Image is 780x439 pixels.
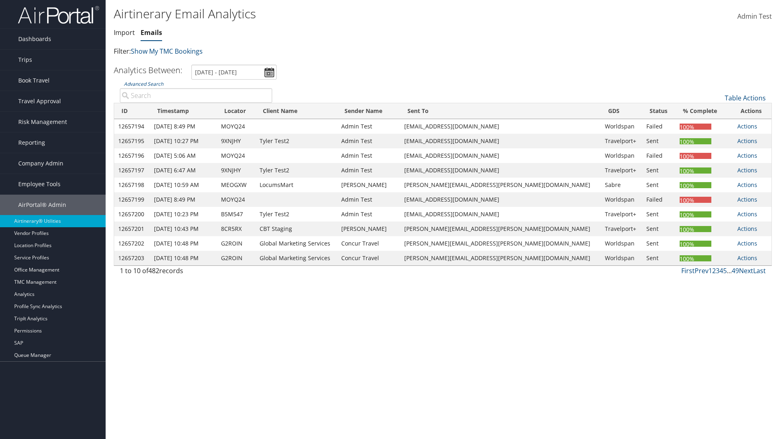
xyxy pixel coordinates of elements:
[18,5,99,24] img: airportal-logo.png
[120,88,272,103] input: Advanced Search
[737,166,757,174] a: Actions
[680,124,711,130] div: 100%
[256,222,337,236] td: CBT Staging
[737,254,757,262] a: Actions
[601,236,642,251] td: Worldspan
[256,163,337,178] td: Tyler Test2
[723,266,727,275] a: 5
[680,153,711,159] div: 100%
[642,251,676,265] td: Sent
[642,192,676,207] td: Failed
[18,174,61,194] span: Employee Tools
[601,251,642,265] td: Worldspan
[601,222,642,236] td: Travelport+
[727,266,732,275] span: …
[737,152,757,159] a: Actions
[642,163,676,178] td: Sent
[680,241,711,247] div: 100%
[337,134,400,148] td: Admin Test
[217,103,256,119] th: Locator
[737,181,757,189] a: Actions
[642,103,676,119] th: Status: activate to sort column ascending
[737,239,757,247] a: Actions
[695,266,708,275] a: Prev
[400,134,601,148] td: [EMAIL_ADDRESS][DOMAIN_NAME]
[400,119,601,134] td: [EMAIL_ADDRESS][DOMAIN_NAME]
[150,134,217,148] td: [DATE] 10:27 PM
[337,163,400,178] td: Admin Test
[737,137,757,145] a: Actions
[150,119,217,134] td: [DATE] 8:49 PM
[217,222,256,236] td: 8CR5RX
[256,178,337,192] td: LocumsMart
[601,148,642,163] td: Worldspan
[716,266,719,275] a: 3
[719,266,723,275] a: 4
[642,134,676,148] td: Sent
[737,4,772,29] a: Admin Test
[114,134,150,148] td: 12657195
[114,178,150,192] td: 12657198
[601,163,642,178] td: Travelport+
[150,236,217,251] td: [DATE] 10:48 PM
[400,236,601,251] td: [PERSON_NAME][EMAIL_ADDRESS][PERSON_NAME][DOMAIN_NAME]
[150,178,217,192] td: [DATE] 10:59 AM
[114,148,150,163] td: 12657196
[337,148,400,163] td: Admin Test
[150,192,217,207] td: [DATE] 8:49 PM
[337,222,400,236] td: [PERSON_NAME]
[114,163,150,178] td: 12657197
[114,222,150,236] td: 12657201
[337,236,400,251] td: Concur Travel
[217,148,256,163] td: MOYQ24
[114,65,182,76] h3: Analytics Between:
[601,178,642,192] td: Sabre
[217,192,256,207] td: MOYQ24
[732,266,739,275] a: 49
[400,148,601,163] td: [EMAIL_ADDRESS][DOMAIN_NAME]
[739,266,753,275] a: Next
[150,148,217,163] td: [DATE] 5:06 AM
[680,138,711,144] div: 100%
[737,196,757,203] a: Actions
[18,50,32,70] span: Trips
[400,103,601,119] th: Sent To: activate to sort column ascending
[337,178,400,192] td: [PERSON_NAME]
[400,251,601,265] td: [PERSON_NAME][EMAIL_ADDRESS][PERSON_NAME][DOMAIN_NAME]
[217,119,256,134] td: MOYQ24
[18,91,61,111] span: Travel Approval
[148,266,159,275] span: 482
[681,266,695,275] a: First
[150,222,217,236] td: [DATE] 10:43 PM
[217,251,256,265] td: G2ROIN
[131,47,203,56] a: Show My TMC Bookings
[114,46,552,57] p: Filter:
[400,192,601,207] td: [EMAIL_ADDRESS][DOMAIN_NAME]
[737,210,757,218] a: Actions
[217,134,256,148] td: 9XNJHY
[114,28,135,37] a: Import
[120,266,272,280] div: 1 to 10 of records
[337,207,400,222] td: Admin Test
[753,266,766,275] a: Last
[124,80,163,87] a: Advanced Search
[337,192,400,207] td: Admin Test
[737,122,757,130] a: Actions
[400,178,601,192] td: [PERSON_NAME][EMAIL_ADDRESS][PERSON_NAME][DOMAIN_NAME]
[712,266,716,275] a: 2
[150,163,217,178] td: [DATE] 6:47 AM
[680,197,711,203] div: 100%
[601,192,642,207] td: Worldspan
[676,103,733,119] th: % Complete: activate to sort column ascending
[642,207,676,222] td: Sent
[400,163,601,178] td: [EMAIL_ADDRESS][DOMAIN_NAME]
[150,251,217,265] td: [DATE] 10:48 PM
[337,103,400,119] th: Sender Name: activate to sort column ascending
[256,251,337,265] td: Global Marketing Services
[725,93,766,102] a: Table Actions
[680,211,711,217] div: 100%
[114,5,552,22] h1: Airtinerary Email Analytics
[601,134,642,148] td: Travelport+
[150,103,217,119] th: Timestamp: activate to sort column ascending
[601,103,642,119] th: GDS: activate to sort column ascending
